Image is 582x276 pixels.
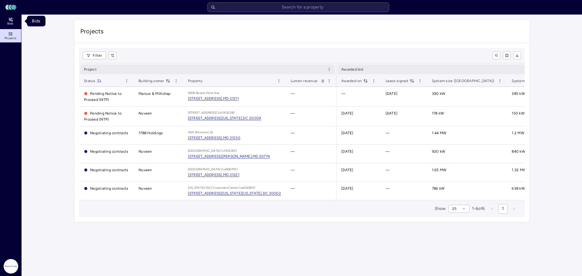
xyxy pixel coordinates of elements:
div: a902801) [242,185,255,190]
span: Negotiating contracts [90,186,128,191]
div: MD 21221 [223,172,239,178]
td: [DATE] [336,107,381,126]
div: 4000 Buena V [188,91,208,95]
div: [STREET_ADDRESS][PERSON_NAME], [188,153,253,159]
nav: pagination [487,204,519,214]
td: — [381,126,427,145]
td: 920 kW [427,145,507,163]
span: Bids [7,22,13,25]
div: b563228) [220,110,235,115]
button: toggle sorting [363,78,368,83]
div: [STREET_ADDRESS][US_STATE], [188,115,243,121]
td: 840 kW [507,145,554,163]
div: [STREET_ADDRESS], [188,135,223,141]
span: System size (AC) [512,78,541,84]
td: 1.44 MW [427,126,507,145]
div: [GEOGRAPHIC_DATA] (c [188,167,224,172]
span: 1 - 6 of 6 [472,205,485,212]
span: Negotiating contracts [90,131,128,135]
td: [DATE] [336,126,381,145]
div: ista Ave [208,91,219,95]
button: page 1 [498,204,508,214]
span: Filter [93,52,102,58]
div: t912001) [224,148,237,153]
td: — [286,107,336,126]
img: Radial Power [4,259,18,274]
span: Property [188,78,203,84]
div: DC 20002 [263,190,281,196]
div: omico St [200,130,213,135]
span: Show [435,205,446,212]
span: 25 [452,206,457,212]
td: [DATE] [336,163,381,182]
button: toggle sorting [97,78,102,83]
td: — [286,163,336,182]
div: [STREET_ADDRESS][US_STATE][US_STATE], [188,190,263,196]
a: [STREET_ADDRESS],MD 21211 [188,95,239,101]
td: 1788 Holdings [134,126,183,145]
a: [STREET_ADDRESS][US_STATE],DC 20009 [188,115,261,121]
div: MD 21230 [223,135,240,141]
span: Negotiating contracts [90,168,128,172]
span: 1 [502,205,504,212]
div: MD 21211 [223,95,239,101]
td: Nuveen [134,107,183,126]
div: a900701) [224,167,238,172]
td: Nuveen [134,163,183,182]
a: [STREET_ADDRESS][PERSON_NAME],MD 20774 [188,153,270,159]
td: 150 kW [507,107,554,126]
td: 1.2 MW [507,126,554,145]
a: [STREET_ADDRESS],MD 21221 [188,172,239,178]
div: [STREET_ADDRESS], [188,172,223,178]
span: Project [84,66,97,72]
button: toggle sorting [166,78,170,83]
td: 390 kW [427,87,507,107]
td: [DATE] [336,182,381,200]
span: Projects [5,36,16,40]
td: — [336,87,381,107]
td: 786 kW [427,182,507,200]
button: show/hide columns [503,52,511,59]
button: toggle sorting [410,78,414,83]
div: Bids [27,16,45,26]
td: 1.65 MW [427,163,507,182]
td: 178 kW [427,107,507,126]
button: toggle search [493,52,500,59]
td: 1.32 MW [507,163,554,182]
div: DC 20009 [243,115,261,121]
td: — [286,87,336,107]
td: 638 kW [507,182,554,200]
a: [STREET_ADDRESS],MD 21230 [188,135,240,141]
span: System size ([GEOGRAPHIC_DATA]) [432,78,494,84]
div: [STREET_ADDRESS] (c [188,110,221,115]
div: [STREET_ADDRESS], [188,95,223,101]
td: — [381,163,427,182]
span: Negotiating contracts [90,149,128,154]
td: Nuveen [134,182,183,200]
span: Awarded on [341,78,368,84]
div: [US_STATE] (DC) Corporate Center (c [188,185,242,190]
a: [STREET_ADDRESS][US_STATE][US_STATE],DC 20002 [188,190,281,196]
button: Filter [83,52,106,59]
td: — [286,182,336,200]
td: [DATE] [381,87,427,107]
div: 1601 Wic [188,130,200,135]
span: Projects [80,27,523,35]
td: — [381,182,427,200]
span: Lumen revenue [291,78,317,84]
span: Pending Notice to Proceed (NTP) [84,111,122,121]
td: [DATE] [381,107,427,126]
button: previous page [487,204,497,214]
td: [DATE] [336,145,381,163]
span: Building owner [139,78,170,84]
span: Status [84,78,102,84]
div: MD 20774 [253,153,270,159]
td: — [286,145,336,163]
td: — [286,126,336,145]
div: [GEOGRAPHIC_DATA] (c [188,148,224,153]
td: — [381,145,427,163]
span: Awarded bid [341,66,363,72]
span: Pending Notice to Proceed (NTP) [84,91,122,102]
td: Marcus & Millichap [134,87,183,107]
input: Search for a property [207,2,389,12]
